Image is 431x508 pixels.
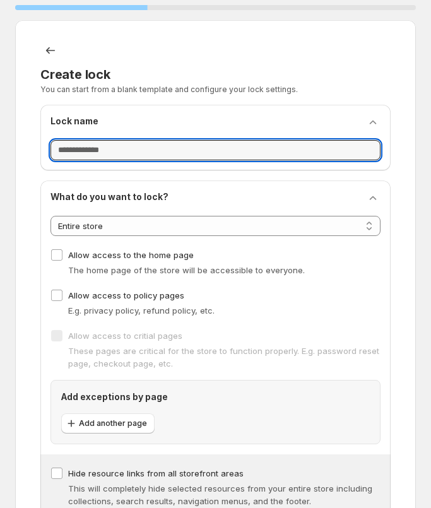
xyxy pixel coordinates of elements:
h2: Lock name [50,115,98,130]
span: These pages are critical for the store to function properly. E.g. password reset page, checkout p... [68,346,379,369]
span: The home page of the store will be accessible to everyone. [68,265,305,275]
h2: Add exceptions by page [61,391,370,403]
p: You can start from a blank template and configure your lock settings. [40,85,391,95]
button: Add another page [61,413,155,434]
h2: What do you want to lock? [50,191,168,206]
span: This will completely hide selected resources from your entire store including collections, search... [68,483,372,506]
span: Allow access to policy pages [68,290,184,300]
span: Allow access to critial pages [68,331,182,341]
button: Back to templates [40,40,61,61]
span: Add another page [79,418,147,428]
span: Hide resource links from all storefront areas [68,468,244,478]
span: Create lock [40,67,110,82]
span: Allow access to the home page [68,250,194,260]
span: E.g. privacy policy, refund policy, etc. [68,305,215,316]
